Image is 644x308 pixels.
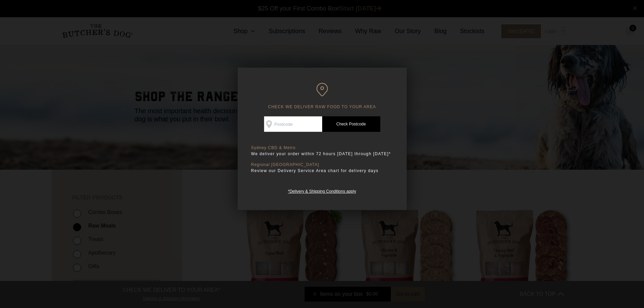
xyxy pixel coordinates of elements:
[322,116,380,132] a: Check Postcode
[288,187,356,194] a: *Delivery & Shipping Conditions apply
[251,162,393,167] p: Regional [GEOGRAPHIC_DATA]
[264,116,322,132] input: Postcode
[251,167,393,174] p: Review our Delivery Service Area chart for delivery days
[251,83,393,110] h6: CHECK WE DELIVER RAW FOOD TO YOUR AREA
[251,150,393,157] p: We deliver your order within 72 hours [DATE] through [DATE]*
[251,145,393,150] p: Sydney CBD & Metro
